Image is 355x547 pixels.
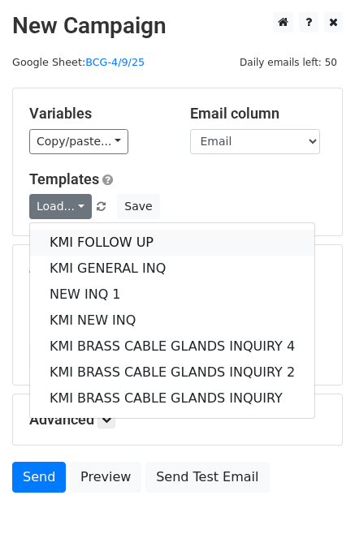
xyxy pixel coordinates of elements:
a: Send Test Email [145,462,269,493]
small: Google Sheet: [12,56,145,68]
a: KMI NEW INQ [30,308,314,334]
a: Templates [29,170,99,187]
a: NEW INQ 1 [30,282,314,308]
a: Copy/paste... [29,129,128,154]
iframe: Chat Widget [274,469,355,547]
a: KMI BRASS CABLE GLANDS INQUIRY 4 [30,334,314,360]
a: Load... [29,194,92,219]
button: Save [117,194,159,219]
a: Send [12,462,66,493]
a: BCG-4/9/25 [85,56,145,68]
h5: Advanced [29,411,326,429]
span: Daily emails left: 50 [234,54,343,71]
a: Daily emails left: 50 [234,56,343,68]
a: KMI FOLLOW UP [30,230,314,256]
a: KMI BRASS CABLE GLANDS INQUIRY [30,385,314,411]
a: KMI BRASS CABLE GLANDS INQUIRY 2 [30,360,314,385]
h5: Email column [190,105,327,123]
a: Preview [70,462,141,493]
a: KMI GENERAL INQ [30,256,314,282]
h5: Variables [29,105,166,123]
h2: New Campaign [12,12,343,40]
